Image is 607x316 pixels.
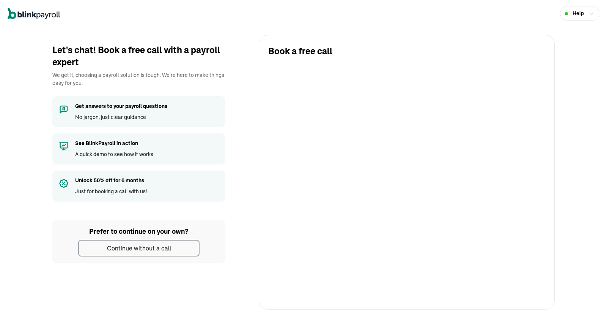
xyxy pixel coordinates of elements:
p: We get it, choosing a payroll solution is tough. We're here to make things easy for you. [52,71,225,87]
button: Continue without a call [78,240,200,257]
nav: Global [8,3,60,25]
span: Just for booking a call with us! [75,188,147,196]
span: Prefer to continue on your own? [89,226,189,237]
span: Get answers to your payroll questions [75,102,167,110]
span: No jargon, just clear guidance [75,113,167,121]
iframe: Chat Widget [569,280,607,316]
span: A quick demo to see how it works [75,150,153,158]
h2: Let's chat! Book a free call with a payroll expert [52,44,225,68]
div: Continue without a call [107,244,171,253]
span: See BlinkPayroll in action [75,139,153,147]
button: Help [560,6,599,21]
h3: Book a free call [268,44,545,58]
span: Help [572,9,584,17]
span: Unlock 50% off for 6 months [75,177,147,185]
